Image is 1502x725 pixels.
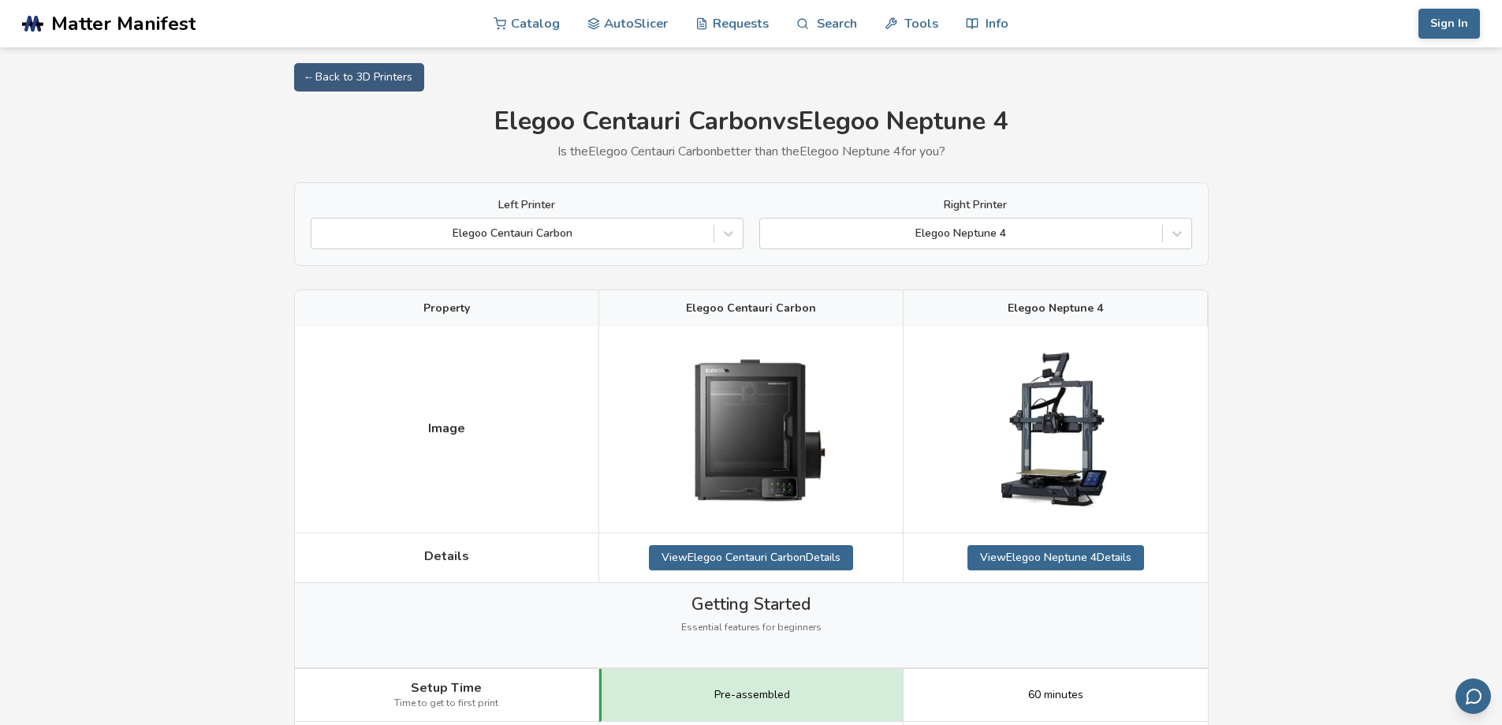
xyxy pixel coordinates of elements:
span: 60 minutes [1028,689,1083,701]
span: Elegoo Centauri Carbon [686,302,816,315]
span: Details [424,549,469,563]
label: Left Printer [311,199,744,211]
span: Setup Time [411,681,482,695]
img: Elegoo Neptune 4 [977,351,1135,509]
span: Image [428,421,465,435]
span: Time to get to first print [394,698,498,709]
span: Elegoo Neptune 4 [1008,302,1103,315]
input: Elegoo Neptune 4 [768,227,771,240]
label: Right Printer [759,199,1192,211]
a: ← Back to 3D Printers [294,63,424,92]
img: Elegoo Centauri Carbon [672,338,829,520]
a: ViewElegoo Neptune 4Details [967,545,1144,570]
span: Property [423,302,470,315]
input: Elegoo Centauri Carbon [319,227,322,240]
button: Sign In [1418,9,1480,39]
span: Getting Started [691,595,811,614]
button: Send feedback via email [1455,678,1491,714]
p: Is the Elegoo Centauri Carbon better than the Elegoo Neptune 4 for you? [294,144,1209,159]
h1: Elegoo Centauri Carbon vs Elegoo Neptune 4 [294,107,1209,136]
span: Pre-assembled [714,689,790,701]
span: Matter Manifest [51,13,196,35]
a: ViewElegoo Centauri CarbonDetails [649,545,853,570]
span: Essential features for beginners [681,622,822,633]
